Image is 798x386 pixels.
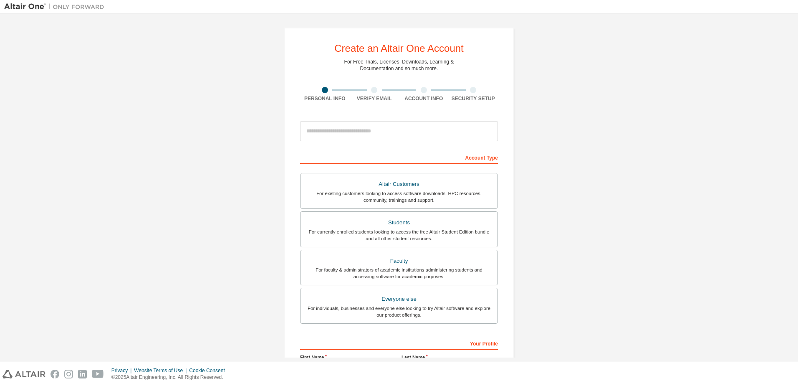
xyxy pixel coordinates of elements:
[134,367,189,374] div: Website Terms of Use
[306,190,492,203] div: For existing customers looking to access software downloads, HPC resources, community, trainings ...
[306,293,492,305] div: Everyone else
[306,305,492,318] div: For individuals, businesses and everyone else looking to try Altair software and explore our prod...
[51,370,59,378] img: facebook.svg
[64,370,73,378] img: instagram.svg
[3,370,45,378] img: altair_logo.svg
[344,58,454,72] div: For Free Trials, Licenses, Downloads, Learning & Documentation and so much more.
[402,354,498,361] label: Last Name
[300,150,498,164] div: Account Type
[449,95,498,102] div: Security Setup
[78,370,87,378] img: linkedin.svg
[306,178,492,190] div: Altair Customers
[306,217,492,229] div: Students
[350,95,399,102] div: Verify Email
[4,3,109,11] img: Altair One
[306,267,492,280] div: For faculty & administrators of academic institutions administering students and accessing softwa...
[306,255,492,267] div: Faculty
[111,367,134,374] div: Privacy
[300,336,498,350] div: Your Profile
[334,43,464,53] div: Create an Altair One Account
[306,229,492,242] div: For currently enrolled students looking to access the free Altair Student Edition bundle and all ...
[92,370,104,378] img: youtube.svg
[300,354,396,361] label: First Name
[399,95,449,102] div: Account Info
[111,374,230,381] p: © 2025 Altair Engineering, Inc. All Rights Reserved.
[189,367,230,374] div: Cookie Consent
[300,95,350,102] div: Personal Info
